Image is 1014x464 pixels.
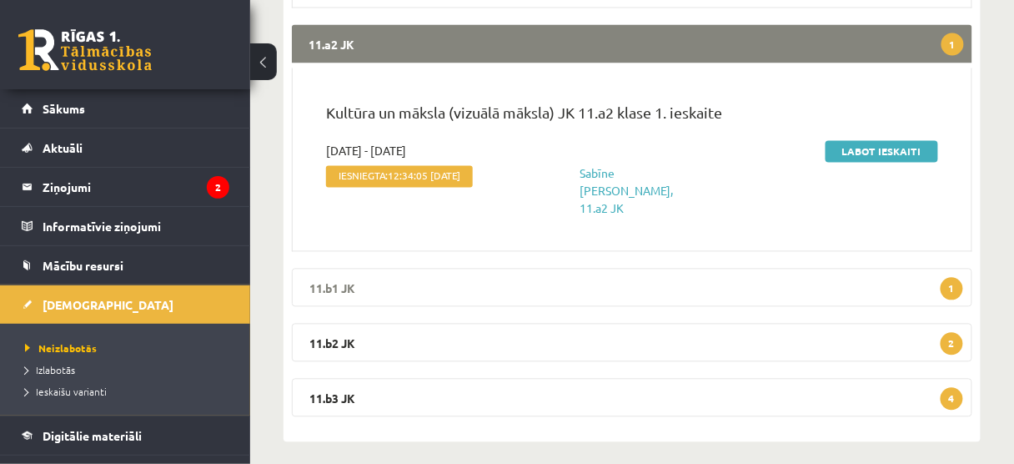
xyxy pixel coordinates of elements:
[941,278,963,300] span: 1
[25,363,75,376] span: Izlabotās
[43,168,229,206] legend: Ziņojumi
[43,428,142,443] span: Digitālie materiāli
[207,176,229,199] i: 2
[22,416,229,455] a: Digitālie materiāli
[43,297,173,312] span: [DEMOGRAPHIC_DATA]
[43,101,85,116] span: Sākums
[25,362,233,377] a: Izlabotās
[292,25,972,63] legend: 11.a2 JK
[292,269,972,307] legend: 11.b1 JK
[18,29,152,71] a: Rīgas 1. Tālmācības vidusskola
[292,379,972,417] legend: 11.b3 JK
[326,143,406,160] span: [DATE] - [DATE]
[25,384,233,399] a: Ieskaišu varianti
[941,33,964,56] span: 1
[22,207,229,245] a: Informatīvie ziņojumi
[25,385,107,398] span: Ieskaišu varianti
[580,166,674,216] a: Sabīne [PERSON_NAME], 11.a2 JK
[43,140,83,155] span: Aktuāli
[22,129,229,167] a: Aktuāli
[22,89,229,128] a: Sākums
[22,246,229,285] a: Mācību resursi
[43,258,123,273] span: Mācību resursi
[25,341,97,355] span: Neizlabotās
[25,340,233,356] a: Neizlabotās
[326,166,473,188] span: Iesniegta:
[326,102,938,133] p: Kultūra un māksla (vizuālā māksla) JK 11.a2 klase 1. ieskaite
[388,170,460,182] span: 12:34:05 [DATE]
[941,333,963,356] span: 2
[292,324,972,362] legend: 11.b2 JK
[22,285,229,324] a: [DEMOGRAPHIC_DATA]
[826,141,938,163] a: Labot ieskaiti
[43,207,229,245] legend: Informatīvie ziņojumi
[22,168,229,206] a: Ziņojumi2
[941,388,963,411] span: 4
